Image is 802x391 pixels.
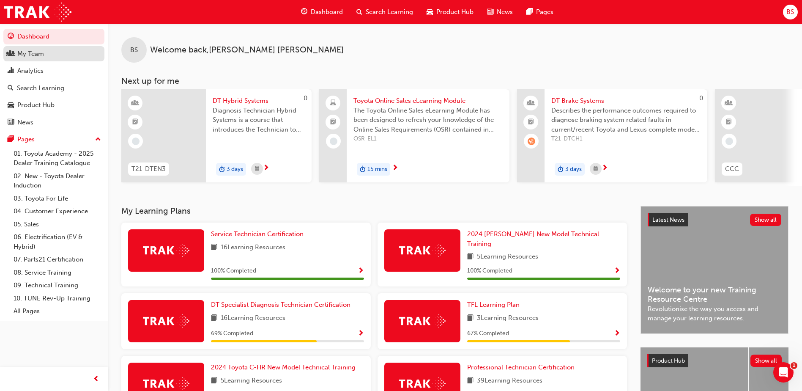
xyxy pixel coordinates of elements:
a: 02. New - Toyota Dealer Induction [10,170,104,192]
a: Search Learning [3,80,104,96]
button: Show Progress [358,266,364,276]
button: Show all [750,214,782,226]
span: book-icon [467,313,474,324]
span: 0 [304,94,307,102]
a: Toyota Online Sales eLearning ModuleThe Toyota Online Sales eLearning Module has been designed to... [319,89,509,182]
div: Product Hub [17,100,55,110]
a: 08. Service Training [10,266,104,279]
a: guage-iconDashboard [294,3,350,21]
a: pages-iconPages [520,3,560,21]
span: booktick-icon [132,117,138,128]
span: people-icon [8,50,14,58]
span: Latest News [652,216,684,223]
span: 2024 [PERSON_NAME] New Model Technical Training [467,230,599,248]
span: learningRecordVerb_NONE-icon [330,138,337,145]
span: Show Progress [358,330,364,338]
span: 15 mins [367,165,387,174]
a: Dashboard [3,29,104,44]
a: News [3,115,104,130]
button: Show Progress [358,328,364,339]
span: Show Progress [614,267,620,275]
span: guage-icon [301,7,307,17]
span: car-icon [8,102,14,109]
span: Toyota Online Sales eLearning Module [353,96,503,106]
span: calendar-icon [594,164,598,174]
img: Trak [143,244,189,257]
div: Search Learning [17,83,64,93]
a: 04. Customer Experience [10,205,104,218]
span: chart-icon [8,67,14,75]
div: News [17,118,33,127]
a: 0T21-DTEN3DT Hybrid SystemsDiagnosis Technician Hybrid Systems is a course that introduces the Te... [121,89,312,182]
span: Diagnosis Technician Hybrid Systems is a course that introduces the Technician to the safe handli... [213,106,305,135]
span: 39 Learning Resources [477,376,542,386]
a: Product Hub [3,97,104,113]
a: 0DT Brake SystemsDescribes the performance outcomes required to diagnose braking system related f... [517,89,707,182]
span: TFL Learning Plan [467,301,520,308]
span: laptop-icon [330,98,336,109]
button: Show Progress [614,266,620,276]
span: 1 [791,362,797,369]
span: 16 Learning Resources [221,242,285,253]
span: 69 % Completed [211,329,253,339]
span: learningResourceType_INSTRUCTOR_LED-icon [726,98,732,109]
span: DT Hybrid Systems [213,96,305,106]
a: 01. Toyota Academy - 2025 Dealer Training Catalogue [10,147,104,170]
span: DT Specialist Diagnosis Technician Certification [211,301,350,308]
span: DT Brake Systems [551,96,701,106]
a: 03. Toyota For Life [10,192,104,205]
span: learningRecordVerb_WAITLIST-icon [528,138,535,145]
img: Trak [399,244,446,257]
span: next-icon [392,165,398,172]
span: BS [130,45,138,55]
a: 05. Sales [10,218,104,231]
a: DT Specialist Diagnosis Technician Certification [211,300,354,310]
span: learningRecordVerb_NONE-icon [725,138,733,145]
a: search-iconSearch Learning [350,3,420,21]
span: booktick-icon [726,117,732,128]
button: BS [783,5,798,19]
h3: My Learning Plans [121,206,627,216]
span: Pages [536,7,553,17]
button: Show Progress [614,328,620,339]
a: My Team [3,46,104,62]
img: Trak [399,377,446,390]
span: learningResourceType_INSTRUCTOR_LED-icon [132,98,138,109]
span: 100 % Completed [211,266,256,276]
a: 2024 Toyota C-HR New Model Technical Training [211,363,359,372]
h3: Next up for me [108,76,802,86]
span: 3 Learning Resources [477,313,539,324]
a: Product HubShow all [647,354,782,368]
a: car-iconProduct Hub [420,3,480,21]
a: Professional Technician Certification [467,363,578,372]
a: 06. Electrification (EV & Hybrid) [10,231,104,253]
span: News [497,7,513,17]
span: next-icon [602,165,608,172]
span: 5 Learning Resources [477,252,538,262]
span: Show Progress [358,267,364,275]
span: duration-icon [360,164,366,175]
a: All Pages [10,305,104,318]
div: My Team [17,49,44,59]
span: Describes the performance outcomes required to diagnose braking system related faults in current/... [551,106,701,135]
span: Welcome back , [PERSON_NAME] [PERSON_NAME] [150,45,344,55]
button: DashboardMy TeamAnalyticsSearch LearningProduct HubNews [3,27,104,132]
span: book-icon [467,376,474,386]
span: 3 days [565,165,582,174]
a: Latest NewsShow allWelcome to your new Training Resource CentreRevolutionise the way you access a... [641,206,788,334]
iframe: Intercom live chat [773,362,794,383]
img: Trak [399,314,446,328]
span: Service Technician Certification [211,230,304,238]
div: Pages [17,135,35,144]
span: guage-icon [8,33,14,41]
a: Trak [4,3,71,22]
span: booktick-icon [528,117,534,128]
span: 16 Learning Resources [221,313,285,324]
span: Dashboard [311,7,343,17]
span: Product Hub [436,7,474,17]
button: Pages [3,132,104,147]
a: Analytics [3,63,104,79]
span: calendar-icon [255,164,259,174]
span: CCC [725,164,739,174]
span: Show Progress [614,330,620,338]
